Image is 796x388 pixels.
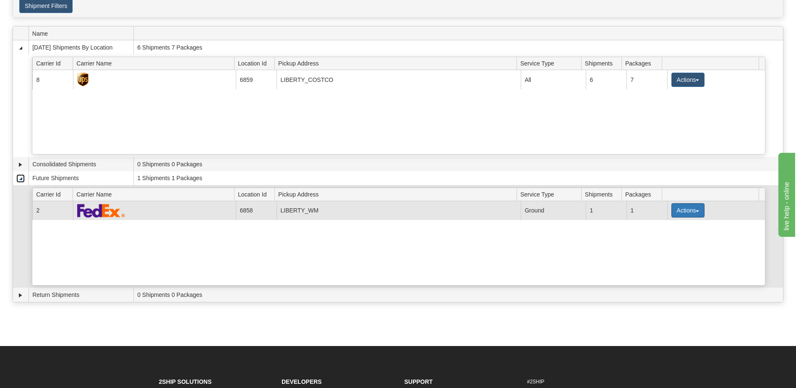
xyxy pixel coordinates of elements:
[32,201,73,220] td: 2
[16,174,25,183] a: Collapse
[29,171,133,186] td: Future Shipments
[626,70,667,89] td: 7
[236,70,277,89] td: 6859
[16,44,25,52] a: Collapse
[32,70,73,89] td: 8
[405,378,433,385] strong: Support
[278,188,517,201] span: Pickup Address
[133,171,783,186] td: 1 Shipments 1 Packages
[16,291,25,299] a: Expand
[277,70,521,89] td: LIBERTY_COSTCO
[625,188,662,201] span: Packages
[521,201,586,220] td: Ground
[520,188,581,201] span: Service Type
[36,188,73,201] span: Carrier Id
[585,188,622,201] span: Shipments
[32,27,133,40] span: Name
[238,57,275,70] span: Location Id
[159,378,212,385] strong: 2Ship Solutions
[626,201,667,220] td: 1
[77,73,89,87] img: UPS
[585,57,622,70] span: Shipments
[278,57,517,70] span: Pickup Address
[77,204,125,218] img: FedEx Express®
[277,201,521,220] td: LIBERTY_WM
[282,378,322,385] strong: Developers
[238,188,275,201] span: Location Id
[625,57,662,70] span: Packages
[586,70,626,89] td: 6
[520,57,581,70] span: Service Type
[586,201,626,220] td: 1
[16,160,25,169] a: Expand
[777,151,795,237] iframe: chat widget
[133,40,783,55] td: 6 Shipments 7 Packages
[527,379,637,385] h6: #2SHIP
[133,157,783,171] td: 0 Shipments 0 Packages
[76,188,234,201] span: Carrier Name
[36,57,73,70] span: Carrier Id
[521,70,586,89] td: All
[133,288,783,302] td: 0 Shipments 0 Packages
[29,157,133,171] td: Consolidated Shipments
[671,203,705,218] button: Actions
[236,201,277,220] td: 6858
[76,57,234,70] span: Carrier Name
[29,288,133,302] td: Return Shipments
[671,73,705,87] button: Actions
[29,40,133,55] td: [DATE] Shipments By Location
[6,5,78,15] div: live help - online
